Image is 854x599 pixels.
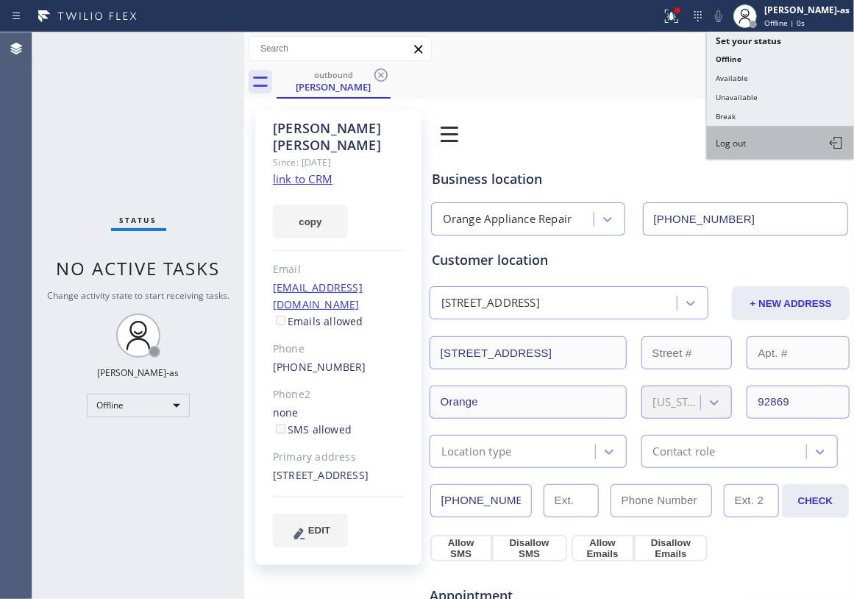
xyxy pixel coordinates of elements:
input: ZIP [747,386,850,419]
span: EDIT [308,525,330,536]
div: [PERSON_NAME] [278,80,389,93]
input: Phone Number [430,484,532,517]
input: Street # [641,336,733,369]
div: [PERSON_NAME]-as [98,366,179,379]
button: Disallow Emails [634,535,708,561]
label: SMS allowed [273,422,352,436]
div: Email [273,261,405,278]
div: [PERSON_NAME]-as [764,4,850,16]
input: Emails allowed [276,316,285,325]
input: SMS allowed [276,424,285,433]
div: Customer location [432,250,848,270]
input: Ext. [544,484,599,517]
button: EDIT [273,514,348,547]
span: Change activity state to start receiving tasks. [47,289,229,302]
div: Phone [273,341,405,358]
div: [STREET_ADDRESS] [273,467,405,484]
input: Address [430,336,627,369]
button: CHECK [782,484,850,518]
span: No active tasks [57,256,221,280]
div: Business location [432,169,848,189]
div: Primary address [273,449,405,466]
button: + NEW ADDRESS [732,286,850,320]
label: Emails allowed [273,314,363,328]
input: Apt. # [747,336,850,369]
span: Status [120,215,157,225]
div: Location type [441,443,512,460]
div: [PERSON_NAME] [PERSON_NAME] [273,120,405,154]
input: Phone Number 2 [611,484,712,517]
div: Contact role [653,443,716,460]
div: [STREET_ADDRESS] [441,295,540,312]
input: City [430,386,627,419]
div: Since: [DATE] [273,154,405,171]
input: Ext. 2 [724,484,779,517]
button: Allow SMS [430,535,492,561]
a: [PHONE_NUMBER] [273,360,366,374]
div: Orange Appliance Repair [443,211,572,228]
div: outbound [278,69,389,80]
img: 0z2ufo+1LK1lpbjt5drc1XD0bnnlpun5fRe3jBXTlaPqG+JvTQggABAgRuCwj6M7qMMI5mZPQW9JGuOgECBAj8BAT92W+QEcb... [429,113,470,155]
button: Mute [708,6,729,26]
div: Phone2 [273,386,405,403]
div: bob Hahn [278,65,389,97]
a: link to CRM [273,171,332,186]
input: Phone Number [643,202,849,235]
a: [EMAIL_ADDRESS][DOMAIN_NAME] [273,280,363,311]
div: none [273,405,405,439]
input: Search [249,37,431,60]
button: Allow Emails [572,535,634,561]
div: Offline [87,394,190,417]
button: copy [273,205,348,238]
span: Offline | 0s [764,18,805,28]
button: Disallow SMS [492,535,567,561]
